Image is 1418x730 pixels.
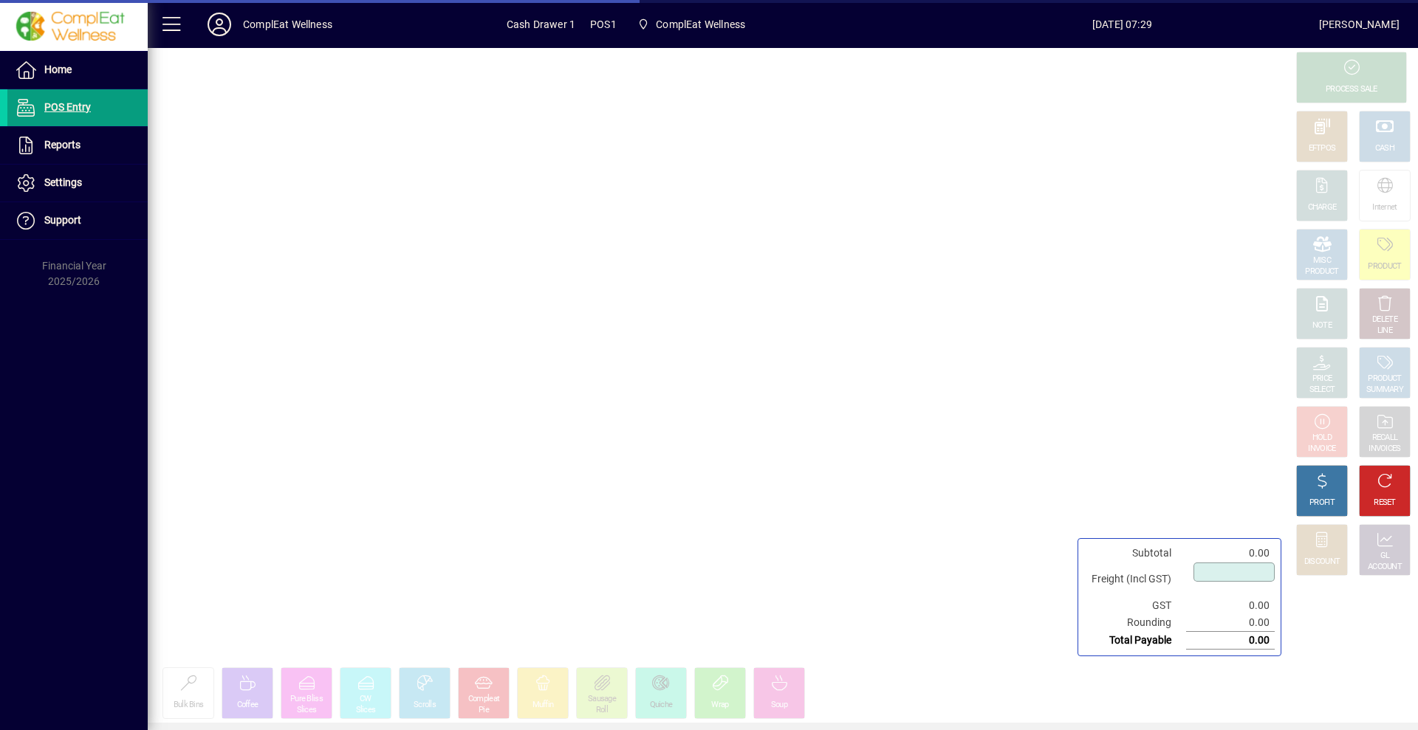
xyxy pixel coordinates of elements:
td: 0.00 [1186,597,1275,614]
div: Slices [297,705,317,716]
div: ACCOUNT [1368,562,1402,573]
div: Coffee [237,700,258,711]
button: Profile [196,11,243,38]
div: Quiche [650,700,673,711]
span: Cash Drawer 1 [507,13,575,36]
div: DISCOUNT [1304,557,1340,568]
div: CW [360,694,371,705]
div: LINE [1377,326,1392,337]
div: PRICE [1312,373,1332,385]
span: [DATE] 07:29 [925,13,1319,36]
td: 0.00 [1186,545,1275,562]
div: PRODUCT [1368,261,1401,272]
td: GST [1084,597,1186,614]
td: 0.00 [1186,632,1275,650]
div: PROCESS SALE [1326,84,1377,95]
td: Subtotal [1084,545,1186,562]
div: PRODUCT [1305,266,1338,278]
td: Freight (Incl GST) [1084,562,1186,597]
div: RECALL [1372,433,1398,444]
a: Reports [7,127,148,164]
span: ComplEat Wellness [631,11,751,38]
div: Scrolls [414,700,436,711]
div: Internet [1372,202,1397,213]
a: Home [7,52,148,89]
div: Slices [356,705,376,716]
div: NOTE [1312,320,1332,331]
div: Bulk Bins [174,700,204,711]
span: POS Entry [44,101,91,113]
div: CASH [1375,143,1394,154]
span: Home [44,63,72,75]
div: Wrap [711,700,728,711]
div: PRODUCT [1368,373,1401,385]
span: POS1 [590,13,617,36]
div: Soup [771,700,787,711]
div: [PERSON_NAME] [1319,13,1400,36]
span: Reports [44,139,81,151]
div: Sausage [588,694,616,705]
div: EFTPOS [1309,143,1336,154]
div: INVOICES [1369,444,1400,455]
td: 0.00 [1186,614,1275,632]
div: ComplEat Wellness [243,13,332,36]
div: CHARGE [1308,202,1337,213]
div: SELECT [1309,385,1335,396]
div: MISC [1313,255,1331,266]
div: Compleat [468,694,499,705]
div: HOLD [1312,433,1332,444]
div: Roll [596,705,608,716]
div: PROFIT [1309,497,1335,509]
div: Pie [479,705,489,716]
div: RESET [1374,497,1396,509]
div: Muffin [532,700,554,711]
a: Settings [7,165,148,202]
span: Settings [44,176,82,188]
div: INVOICE [1308,444,1335,455]
div: Pure Bliss [290,694,323,705]
span: Support [44,214,81,226]
span: ComplEat Wellness [656,13,745,36]
div: SUMMARY [1366,385,1403,396]
td: Total Payable [1084,632,1186,650]
div: DELETE [1372,314,1397,326]
a: Support [7,202,148,239]
div: GL [1380,551,1390,562]
td: Rounding [1084,614,1186,632]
